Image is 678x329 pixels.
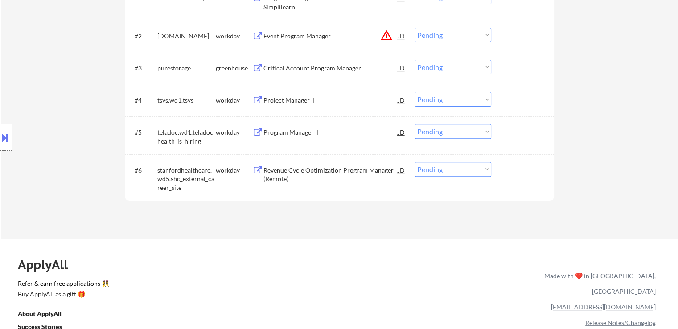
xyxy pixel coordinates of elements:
div: workday [216,166,252,175]
a: [EMAIL_ADDRESS][DOMAIN_NAME] [551,303,656,311]
div: #2 [135,32,150,41]
a: Release Notes/Changelog [585,319,656,326]
div: greenhouse [216,64,252,73]
u: About ApplyAll [18,310,62,317]
button: warning_amber [380,29,393,41]
div: Revenue Cycle Optimization Program Manager (Remote) [263,166,398,183]
div: workday [216,128,252,137]
div: workday [216,32,252,41]
div: Critical Account Program Manager [263,64,398,73]
div: ApplyAll [18,257,78,272]
div: JD [397,124,406,140]
div: JD [397,162,406,178]
div: [DOMAIN_NAME] [157,32,216,41]
div: Buy ApplyAll as a gift 🎁 [18,291,107,297]
div: Event Program Manager [263,32,398,41]
div: JD [397,60,406,76]
div: JD [397,28,406,44]
div: teladoc.wd1.teladochealth_is_hiring [157,128,216,145]
a: Buy ApplyAll as a gift 🎁 [18,290,107,301]
div: Made with ❤️ in [GEOGRAPHIC_DATA], [GEOGRAPHIC_DATA] [541,268,656,299]
div: purestorage [157,64,216,73]
div: stanfordhealthcare.wd5.shc_external_career_site [157,166,216,192]
a: About ApplyAll [18,309,74,321]
div: JD [397,92,406,108]
div: tsys.wd1.tsys [157,96,216,105]
div: Program Manager II [263,128,398,137]
div: Project Manager II [263,96,398,105]
a: Refer & earn free applications 👯‍♀️ [18,280,358,290]
div: workday [216,96,252,105]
